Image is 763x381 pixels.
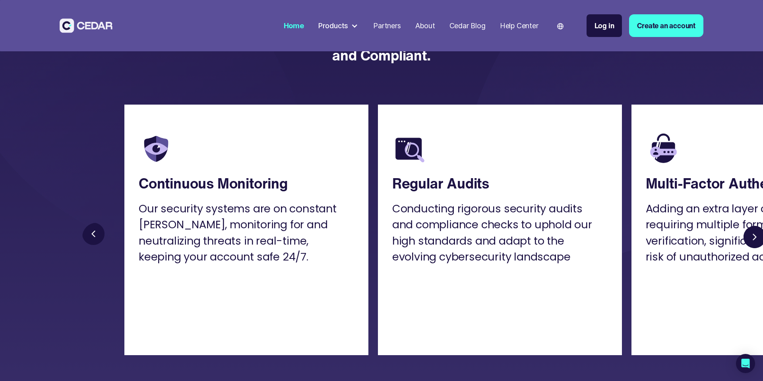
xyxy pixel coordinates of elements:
div: Products [315,17,362,35]
img: world icon [557,23,564,29]
a: Create an account [629,14,703,37]
div: Open Intercom Messenger [736,354,755,373]
a: Home [280,16,308,35]
div: Partners [373,20,401,31]
div: Help Center [500,20,538,31]
div: Log in [595,20,614,31]
a: About [412,16,439,35]
a: Cedar Blog [446,16,489,35]
div: Cedar Blog [449,20,486,31]
a: Log in [587,14,622,37]
div: Home [284,20,304,31]
a: Partners [370,16,404,35]
div: About [415,20,435,31]
a: Help Center [496,16,542,35]
a: Previous slide [82,223,111,251]
div: Products [318,20,348,31]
